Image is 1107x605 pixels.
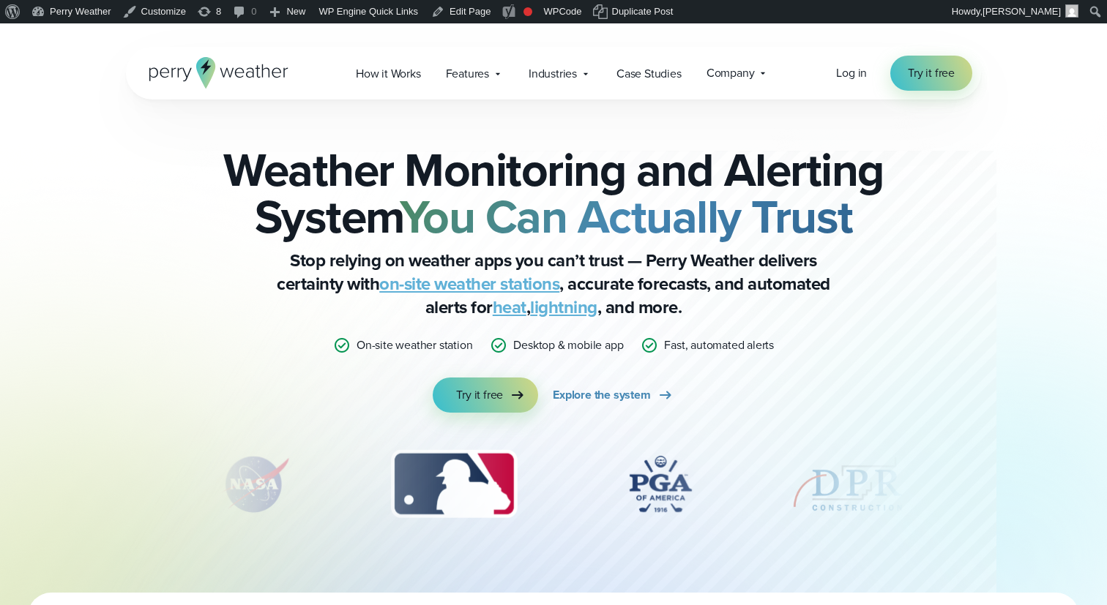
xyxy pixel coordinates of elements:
[199,146,908,240] h2: Weather Monitoring and Alerting System
[513,337,623,354] p: Desktop & mobile app
[553,386,650,404] span: Explore the system
[789,448,906,521] img: DPR-Construction.svg
[433,377,538,413] a: Try it free
[789,448,906,521] div: 5 of 12
[983,6,1061,17] span: [PERSON_NAME]
[400,182,853,251] strong: You Can Actually Trust
[604,59,694,89] a: Case Studies
[199,448,908,528] div: slideshow
[446,65,489,83] span: Features
[836,64,867,81] span: Log in
[493,294,526,320] a: heat
[707,64,755,82] span: Company
[602,448,719,521] div: 4 of 12
[204,448,306,521] div: 2 of 12
[379,271,559,297] a: on-site weather stations
[836,64,867,82] a: Log in
[204,448,306,521] img: NASA.svg
[261,249,846,319] p: Stop relying on weather apps you can’t trust — Perry Weather delivers certainty with , accurate f...
[523,7,532,16] div: Focus keyphrase not set
[357,337,472,354] p: On-site weather station
[616,65,682,83] span: Case Studies
[664,337,774,354] p: Fast, automated alerts
[602,448,719,521] img: PGA.svg
[908,64,955,82] span: Try it free
[553,377,674,413] a: Explore the system
[356,65,421,83] span: How it Works
[890,56,972,91] a: Try it free
[456,386,503,404] span: Try it free
[376,448,531,521] img: MLB.svg
[343,59,433,89] a: How it Works
[529,65,577,83] span: Industries
[376,448,531,521] div: 3 of 12
[530,294,597,320] a: lightning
